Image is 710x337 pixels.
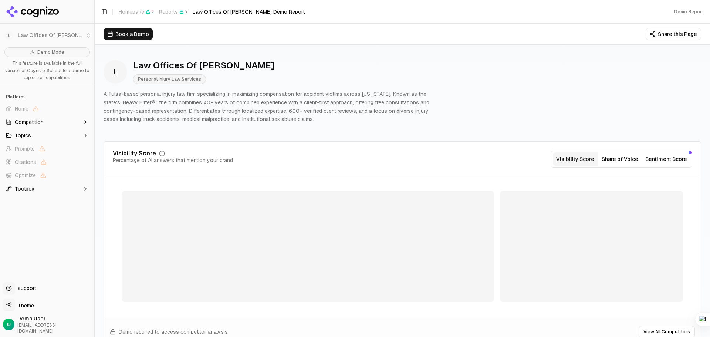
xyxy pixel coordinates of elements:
[17,315,91,322] span: Demo User
[104,90,435,124] p: A Tulsa-based personal injury law firm specializing in maximizing compensation for accident victi...
[3,183,91,195] button: Toolbox
[159,8,184,16] span: Reports
[15,172,36,179] span: Optimize
[646,28,701,40] button: Share this Page
[193,8,305,16] span: Law Offices Of [PERSON_NAME] Demo Report
[119,8,150,16] span: Homepage
[133,60,275,71] div: Law Offices Of [PERSON_NAME]
[3,91,91,103] div: Platform
[17,322,91,334] span: [EMAIL_ADDRESS][DOMAIN_NAME]
[4,60,90,82] p: This feature is available in the full version of Cognizo. Schedule a demo to explore all capabili...
[104,60,127,84] span: L
[113,156,233,164] div: Percentage of AI answers that mention your brand
[3,116,91,128] button: Competition
[119,8,305,16] nav: breadcrumb
[119,328,228,336] span: Demo required to access competitor analysis
[674,9,704,15] div: Demo Report
[15,145,35,152] span: Prompts
[15,185,34,192] span: Toolbox
[15,158,36,166] span: Citations
[598,152,642,166] button: Share of Voice
[15,132,31,139] span: Topics
[553,152,598,166] button: Visibility Score
[104,28,153,40] button: Book a Demo
[7,321,11,328] span: U
[15,118,44,126] span: Competition
[37,49,64,55] span: Demo Mode
[15,302,34,309] span: Theme
[15,105,28,112] span: Home
[15,284,36,292] span: support
[3,129,91,141] button: Topics
[133,74,206,84] span: Personal Injury Law Services
[642,152,690,166] button: Sentiment Score
[113,151,156,156] div: Visibility Score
